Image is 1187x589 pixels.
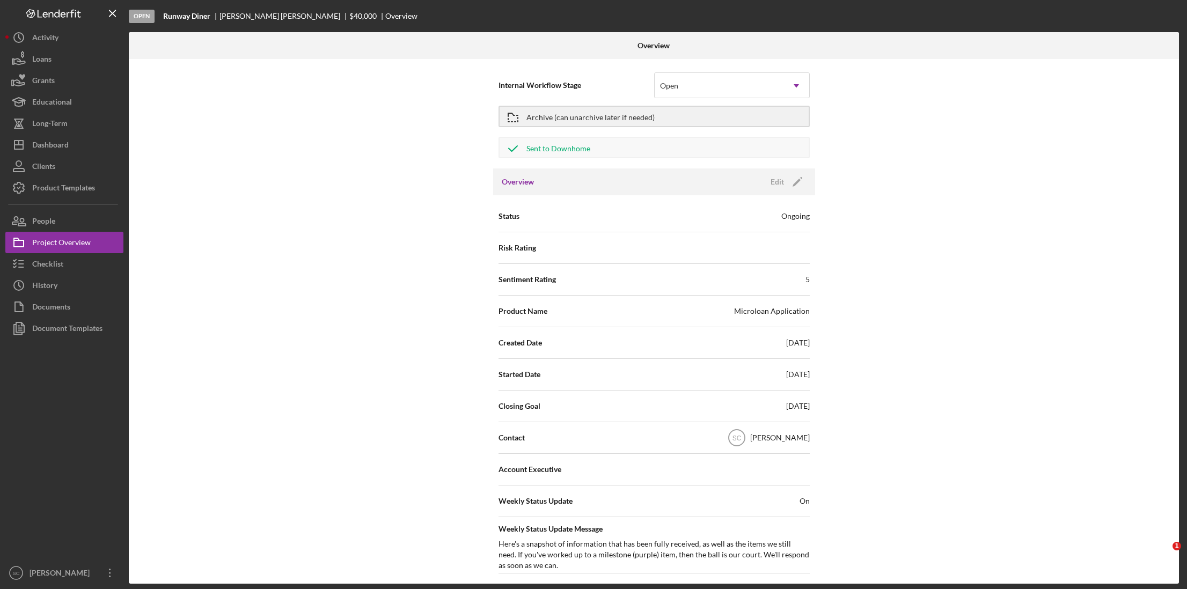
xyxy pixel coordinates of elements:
[32,253,63,277] div: Checklist
[385,12,417,20] div: Overview
[750,432,810,443] div: [PERSON_NAME]
[32,296,70,320] div: Documents
[734,306,810,316] div: Microloan Application
[499,306,547,316] span: Product Name
[499,524,810,534] span: Weekly Status Update Message
[5,562,123,584] button: SC[PERSON_NAME]
[764,174,807,190] button: Edit
[5,275,123,296] button: History
[771,174,784,190] div: Edit
[32,48,52,72] div: Loans
[499,137,810,158] button: Sent to Downhome
[27,562,97,586] div: [PERSON_NAME]
[499,106,810,127] button: Archive (can unarchive later if needed)
[32,113,68,137] div: Long-Term
[12,570,19,576] text: SC
[5,253,123,275] button: Checklist
[660,82,678,90] div: Open
[5,210,123,232] button: People
[5,113,123,134] button: Long-Term
[5,232,123,253] button: Project Overview
[526,107,655,126] div: Archive (can unarchive later if needed)
[5,177,123,198] button: Product Templates
[5,48,123,70] button: Loans
[163,12,210,20] b: Runway Diner
[32,232,91,256] div: Project Overview
[219,12,349,20] div: [PERSON_NAME] [PERSON_NAME]
[32,70,55,94] div: Grants
[32,318,102,342] div: Document Templates
[1151,542,1176,568] iframe: Intercom live chat
[786,369,810,380] div: [DATE]
[499,274,556,285] span: Sentiment Rating
[499,496,573,506] span: Weekly Status Update
[499,242,536,253] span: Risk Rating
[32,134,69,158] div: Dashboard
[1173,542,1181,550] span: 1
[32,275,57,299] div: History
[5,70,123,91] button: Grants
[499,369,540,380] span: Started Date
[499,539,810,571] div: Here's a snapshot of information that has been fully received, as well as the items we still need...
[5,318,123,339] button: Document Templates
[5,134,123,156] button: Dashboard
[499,432,525,443] span: Contact
[805,274,810,285] div: 5
[349,11,377,20] span: $40,000
[5,27,123,48] button: Activity
[499,211,519,222] span: Status
[499,401,540,411] span: Closing Goal
[129,10,155,23] div: Open
[499,464,561,475] span: Account Executive
[32,156,55,180] div: Clients
[638,41,670,50] b: Overview
[800,496,810,506] span: On
[502,176,534,187] h3: Overview
[499,80,654,91] span: Internal Workflow Stage
[526,138,590,157] div: Sent to Downhome
[32,210,55,234] div: People
[32,27,58,51] div: Activity
[32,91,72,115] div: Educational
[781,211,810,222] div: Ongoing
[32,177,95,201] div: Product Templates
[5,296,123,318] button: Documents
[5,156,123,177] button: Clients
[732,435,741,442] text: SC
[499,337,542,348] span: Created Date
[5,91,123,113] button: Educational
[786,401,810,411] div: [DATE]
[786,337,810,348] div: [DATE]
